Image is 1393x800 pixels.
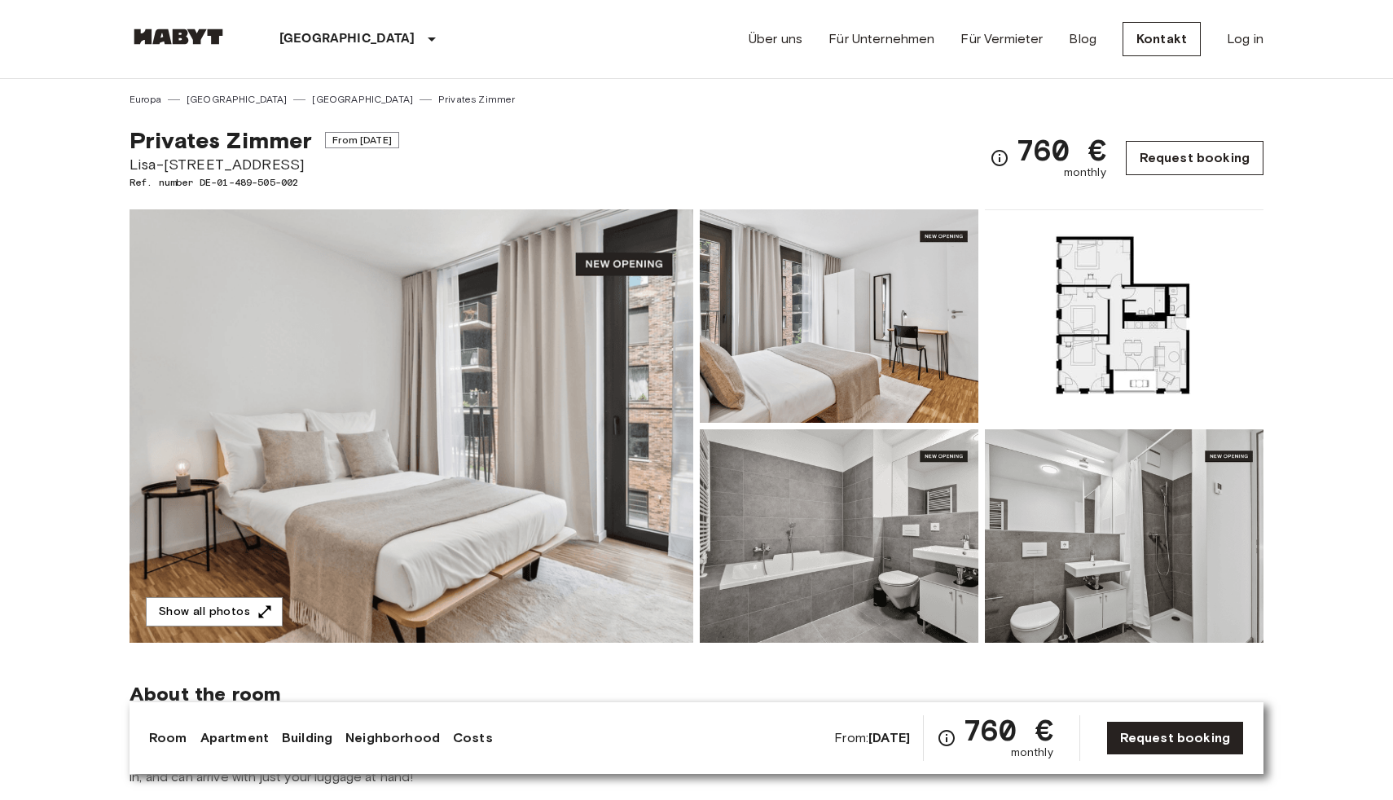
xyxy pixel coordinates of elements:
[325,132,399,148] span: From [DATE]
[749,29,802,49] a: Über uns
[960,29,1043,49] a: Für Vermieter
[1016,135,1106,165] span: 760 €
[279,29,415,49] p: [GEOGRAPHIC_DATA]
[868,730,910,745] b: [DATE]
[963,715,1053,745] span: 760 €
[1064,165,1106,181] span: monthly
[1227,29,1263,49] a: Log in
[130,29,227,45] img: Habyt
[130,126,312,154] span: Privates Zimmer
[700,429,978,643] img: Picture of unit DE-01-489-505-002
[187,92,288,107] a: [GEOGRAPHIC_DATA]
[130,209,693,643] img: Marketing picture of unit DE-01-489-505-002
[438,92,515,107] a: Privates Zimmer
[700,209,978,423] img: Picture of unit DE-01-489-505-002
[937,728,956,748] svg: Check cost overview for full price breakdown. Please note that discounts apply to new joiners onl...
[282,728,332,748] a: Building
[146,597,283,627] button: Show all photos
[200,728,269,748] a: Apartment
[1069,29,1096,49] a: Blog
[130,154,399,175] span: Lisa-[STREET_ADDRESS]
[149,728,187,748] a: Room
[130,682,1263,706] span: About the room
[453,728,493,748] a: Costs
[990,148,1009,168] svg: Check cost overview for full price breakdown. Please note that discounts apply to new joiners onl...
[130,92,161,107] a: Europa
[985,209,1263,423] img: Picture of unit DE-01-489-505-002
[1011,745,1053,761] span: monthly
[345,728,440,748] a: Neighborhood
[828,29,934,49] a: Für Unternehmen
[1126,141,1263,175] a: Request booking
[1123,22,1201,56] a: Kontakt
[312,92,413,107] a: [GEOGRAPHIC_DATA]
[130,175,399,190] span: Ref. number DE-01-489-505-002
[1106,721,1244,755] a: Request booking
[834,729,910,747] span: From:
[985,429,1263,643] img: Picture of unit DE-01-489-505-002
